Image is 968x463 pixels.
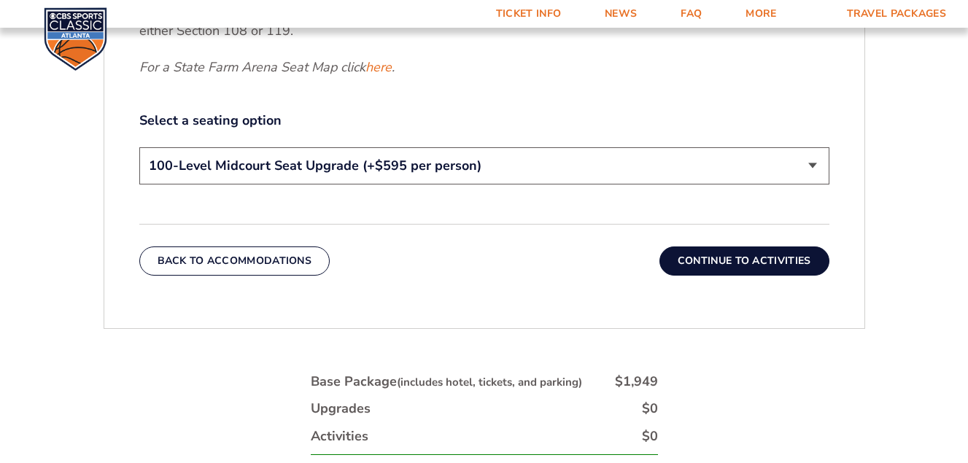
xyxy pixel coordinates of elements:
[642,427,658,446] div: $0
[139,112,829,130] label: Select a seating option
[659,246,829,276] button: Continue To Activities
[311,400,371,418] div: Upgrades
[397,375,582,389] small: (includes hotel, tickets, and parking)
[311,427,368,446] div: Activities
[615,373,658,391] div: $1,949
[139,246,330,276] button: Back To Accommodations
[311,373,582,391] div: Base Package
[365,58,392,77] a: here
[44,7,107,71] img: CBS Sports Classic
[139,58,395,76] em: For a State Farm Arena Seat Map click .
[642,400,658,418] div: $0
